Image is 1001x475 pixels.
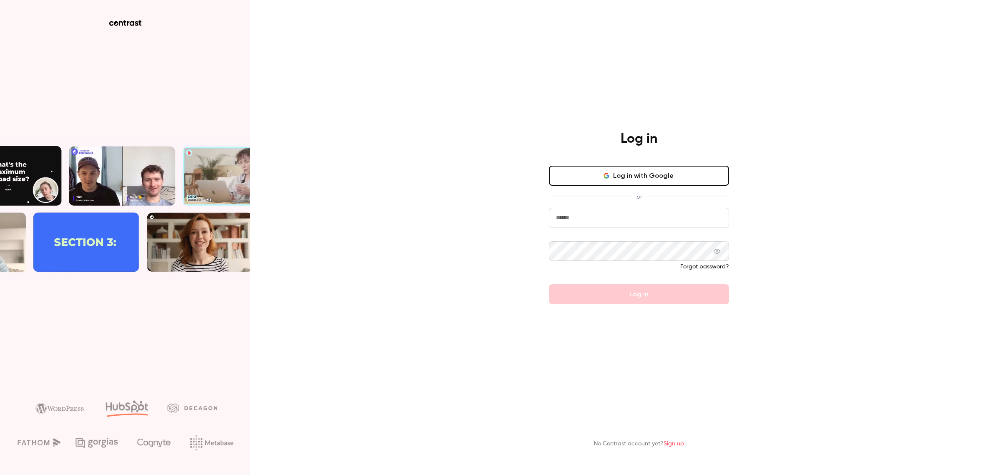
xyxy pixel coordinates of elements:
a: Sign up [664,441,684,447]
h4: Log in [621,131,657,147]
img: decagon [167,403,217,412]
p: No Contrast account yet? [594,440,684,448]
a: Forgot password? [680,264,729,270]
button: Log in with Google [549,166,729,186]
span: or [632,192,646,201]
